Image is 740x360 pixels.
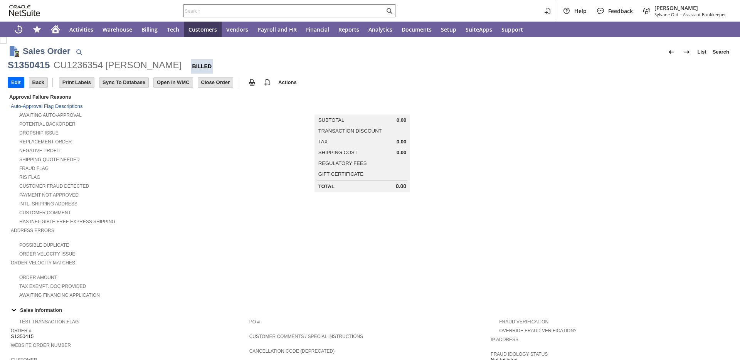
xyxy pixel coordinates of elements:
[364,22,397,37] a: Analytics
[19,148,61,153] a: Negative Profit
[8,305,729,315] div: Sales Information
[710,46,732,58] a: Search
[19,175,40,180] a: RIS flag
[226,26,248,33] span: Vendors
[191,59,213,74] div: Billed
[397,139,406,145] span: 0.00
[9,22,28,37] a: Recent Records
[19,293,100,298] a: Awaiting Financing Application
[667,47,676,57] img: Previous
[491,352,548,357] a: Fraud Idology Status
[249,334,363,339] a: Customer Comments / Special Instructions
[334,22,364,37] a: Reports
[397,117,406,123] span: 0.00
[263,78,272,87] img: add-record.svg
[59,77,94,87] input: Print Labels
[654,12,678,17] span: Sylvane Old
[499,319,548,325] a: Fraud Verification
[19,130,59,136] a: Dropship Issue
[222,22,253,37] a: Vendors
[162,22,184,37] a: Tech
[184,22,222,37] a: Customers
[99,77,148,87] input: Sync To Database
[461,22,497,37] a: SuiteApps
[249,319,260,325] a: PO #
[683,12,726,17] span: Assistant Bookkeeper
[318,139,328,145] a: Tax
[167,26,179,33] span: Tech
[19,242,69,248] a: Possible Duplicate
[397,150,406,156] span: 0.00
[8,93,246,101] div: Approval Failure Reasons
[19,192,79,198] a: Payment not approved
[19,121,76,127] a: Potential Backorder
[253,22,301,37] a: Payroll and HR
[19,157,80,162] a: Shipping Quote Needed
[11,103,82,109] a: Auto-Approval Flag Descriptions
[695,46,710,58] a: List
[501,26,523,33] span: Support
[275,79,300,85] a: Actions
[682,47,691,57] img: Next
[396,183,406,190] span: 0.00
[11,228,54,233] a: Address Errors
[51,25,60,34] svg: Home
[318,160,367,166] a: Regulatory Fees
[257,26,297,33] span: Payroll and HR
[19,201,77,207] a: Intl. Shipping Address
[247,78,257,87] img: print.svg
[65,22,98,37] a: Activities
[441,26,456,33] span: Setup
[680,12,681,17] span: -
[491,337,518,342] a: IP Address
[11,343,71,348] a: Website Order Number
[19,275,57,280] a: Order Amount
[249,348,335,354] a: Cancellation Code (deprecated)
[74,47,84,57] img: Quick Find
[103,26,132,33] span: Warehouse
[19,113,82,118] a: Awaiting Auto-Approval
[14,25,23,34] svg: Recent Records
[198,77,233,87] input: Close Order
[318,128,382,134] a: Transaction Discount
[69,26,93,33] span: Activities
[497,22,528,37] a: Support
[154,77,193,87] input: Open In WMC
[318,171,363,177] a: Gift Certificate
[402,26,432,33] span: Documents
[19,166,49,171] a: Fraud Flag
[608,7,633,15] span: Feedback
[32,25,42,34] svg: Shortcuts
[11,333,34,340] span: S1350415
[9,5,40,16] svg: logo
[8,59,50,71] div: S1350415
[46,22,65,37] a: Home
[318,183,335,189] a: Total
[8,77,24,87] input: Edit
[8,305,732,315] td: Sales Information
[466,26,492,33] span: SuiteApps
[338,26,359,33] span: Reports
[306,26,329,33] span: Financial
[397,22,436,37] a: Documents
[184,6,385,15] input: Search
[11,260,75,266] a: Order Velocity Matches
[436,22,461,37] a: Setup
[188,26,217,33] span: Customers
[19,284,86,289] a: Tax Exempt. Doc Provided
[19,251,75,257] a: Order Velocity Issue
[11,328,31,333] a: Order #
[98,22,137,37] a: Warehouse
[19,219,115,224] a: Has Ineligible Free Express Shipping
[301,22,334,37] a: Financial
[385,6,394,15] svg: Search
[314,102,410,114] caption: Summary
[19,210,71,215] a: Customer Comment
[574,7,587,15] span: Help
[499,328,576,333] a: Override Fraud Verification?
[318,117,344,123] a: Subtotal
[137,22,162,37] a: Billing
[54,59,182,71] div: CU1236354 [PERSON_NAME]
[318,150,358,155] a: Shipping Cost
[654,4,726,12] span: [PERSON_NAME]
